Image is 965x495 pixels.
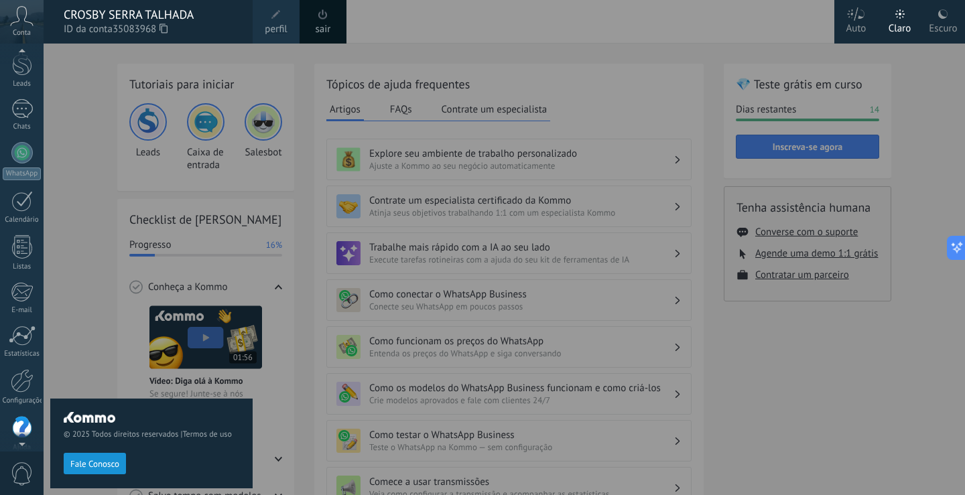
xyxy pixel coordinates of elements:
[3,167,41,180] div: WhatsApp
[64,429,239,439] span: © 2025 Todos direitos reservados |
[13,29,31,38] span: Conta
[929,9,957,44] div: Escuro
[3,397,42,405] div: Configurações
[3,306,42,315] div: E-mail
[182,429,231,439] a: Termos de uso
[846,9,866,44] div: Auto
[64,22,239,37] span: ID da conta
[64,458,126,468] a: Fale Conosco
[316,22,331,37] a: sair
[3,350,42,358] div: Estatísticas
[889,9,911,44] div: Claro
[3,216,42,224] div: Calendário
[3,123,42,131] div: Chats
[265,22,287,37] span: perfil
[3,263,42,271] div: Listas
[113,22,168,37] span: 35083968
[3,80,42,88] div: Leads
[64,7,239,22] div: CROSBY SERRA TALHADA
[70,459,119,469] span: Fale Conosco
[64,453,126,474] button: Fale Conosco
